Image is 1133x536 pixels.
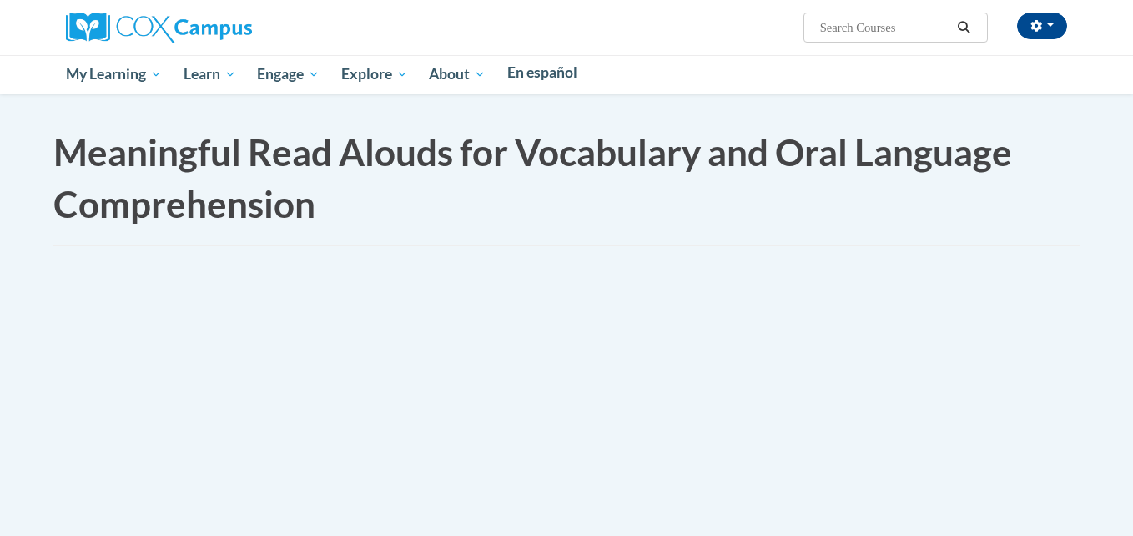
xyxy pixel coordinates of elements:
span: My Learning [66,64,162,84]
a: Engage [246,55,330,94]
button: Account Settings [1017,13,1067,39]
span: En español [507,63,577,81]
a: En español [496,55,588,90]
span: Engage [257,64,320,84]
a: About [419,55,497,94]
span: Explore [341,64,408,84]
a: Explore [330,55,419,94]
img: Cox Campus [66,13,252,43]
span: About [429,64,486,84]
a: Cox Campus [66,19,252,33]
a: My Learning [55,55,173,94]
span: Meaningful Read Alouds for Vocabulary and Oral Language Comprehension [53,130,1012,225]
span: Learn [184,64,236,84]
i:  [957,22,972,34]
a: Learn [173,55,247,94]
div: Main menu [41,55,1092,94]
input: Search Courses [818,18,952,38]
button: Search [952,18,977,38]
